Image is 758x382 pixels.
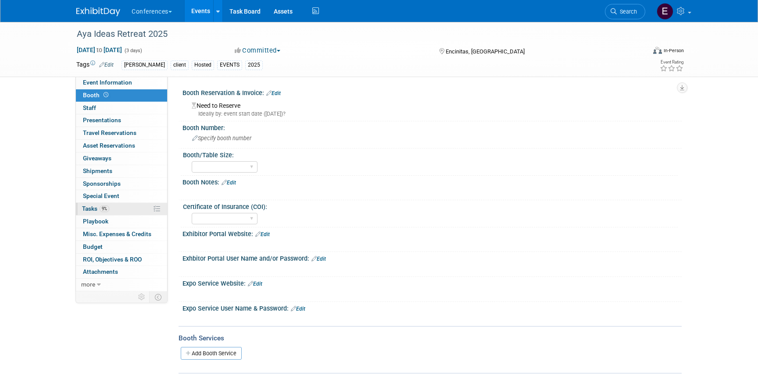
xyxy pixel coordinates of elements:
[95,46,104,53] span: to
[192,135,251,141] span: Specify booth number
[76,127,167,139] a: Travel Reservations
[245,60,263,70] div: 2025
[100,205,109,212] span: 9%
[76,114,167,127] a: Presentations
[76,279,167,291] a: more
[83,155,111,162] span: Giveaways
[83,92,110,99] span: Booth
[594,46,684,59] div: Event Format
[183,200,678,211] div: Certificate of Insurance (COI):
[660,60,683,64] div: Event Rating
[76,228,167,241] a: Misc. Expenses & Credits
[182,302,682,313] div: Expo Service User Name & Password:
[311,256,326,262] a: Edit
[83,167,112,174] span: Shipments
[74,26,632,42] div: Aya Ideas Retreat 2025
[181,347,242,360] a: Add Booth Service
[81,281,95,288] span: more
[76,140,167,152] a: Asset Reservations
[82,205,109,212] span: Tasks
[217,60,242,70] div: EVENTS
[76,77,167,89] a: Event Information
[83,230,151,237] span: Misc. Expenses & Credits
[183,149,678,159] div: Booth/Table Size:
[83,142,135,149] span: Asset Reservations
[83,180,121,187] span: Sponsorships
[150,291,168,303] td: Toggle Event Tabs
[192,110,675,118] div: Ideally by: event start date ([DATE])?
[83,218,108,225] span: Playbook
[76,152,167,165] a: Giveaways
[122,60,168,70] div: [PERSON_NAME]
[99,62,114,68] a: Edit
[222,180,236,186] a: Edit
[182,121,682,132] div: Booth Number:
[291,306,305,312] a: Edit
[617,8,637,15] span: Search
[171,60,189,70] div: client
[182,86,682,98] div: Booth Reservation & Invoice:
[248,281,262,287] a: Edit
[76,254,167,266] a: ROI, Objectives & ROO
[182,227,682,239] div: Exhibitor Portal Website:
[76,203,167,215] a: Tasks9%
[76,178,167,190] a: Sponsorships
[83,268,118,275] span: Attachments
[83,129,136,136] span: Travel Reservations
[76,266,167,278] a: Attachments
[179,333,682,343] div: Booth Services
[76,60,114,70] td: Tags
[255,231,270,237] a: Edit
[266,90,281,96] a: Edit
[76,241,167,253] a: Budget
[83,192,119,199] span: Special Event
[446,48,525,55] span: Encinitas, [GEOGRAPHIC_DATA]
[83,243,103,250] span: Budget
[182,252,682,263] div: Exhbitor Portal User Name and/or Password:
[76,190,167,202] a: Special Event
[189,99,675,118] div: Need to Reserve
[192,60,214,70] div: Hosted
[83,256,142,263] span: ROI, Objectives & ROO
[657,3,673,20] img: Erin Anderson
[76,216,167,228] a: Playbook
[134,291,150,303] td: Personalize Event Tab Strip
[653,47,662,54] img: Format-Inperson.png
[76,46,122,54] span: [DATE] [DATE]
[663,47,684,54] div: In-Person
[182,176,682,187] div: Booth Notes:
[124,48,142,53] span: (3 days)
[76,102,167,114] a: Staff
[76,7,120,16] img: ExhibitDay
[605,4,645,19] a: Search
[83,104,96,111] span: Staff
[102,92,110,98] span: Booth not reserved yet
[83,117,121,124] span: Presentations
[232,46,284,55] button: Committed
[76,89,167,102] a: Booth
[182,277,682,288] div: Expo Service Website:
[83,79,132,86] span: Event Information
[76,165,167,177] a: Shipments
